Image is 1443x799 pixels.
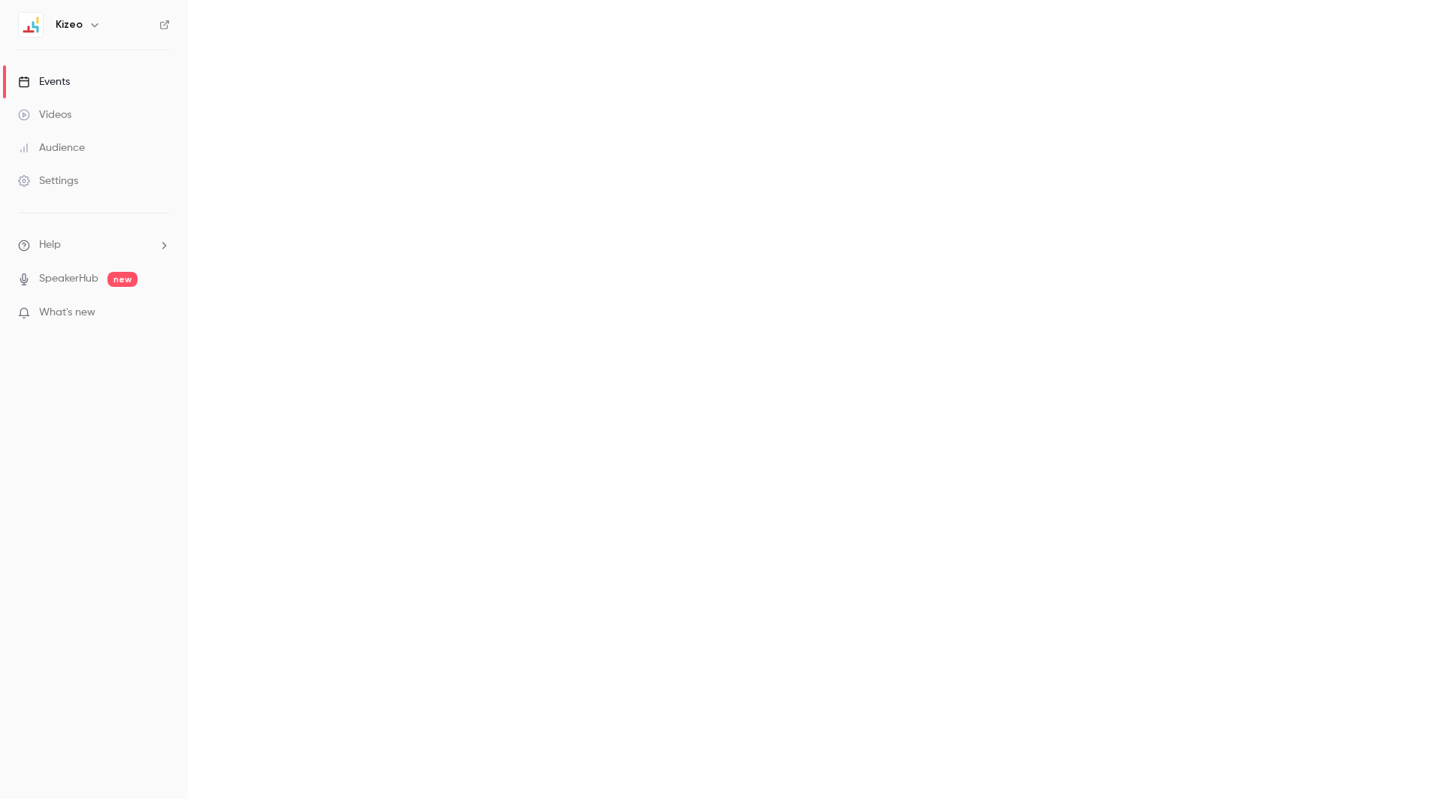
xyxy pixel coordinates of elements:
span: Help [39,237,61,253]
div: Settings [18,173,78,188]
li: help-dropdown-opener [18,237,170,253]
span: What's new [39,305,95,321]
div: Videos [18,107,71,122]
div: Audience [18,140,85,155]
div: Events [18,74,70,89]
img: Kizeo [19,13,43,37]
h6: Kizeo [56,17,83,32]
span: new [107,272,138,287]
a: SpeakerHub [39,271,98,287]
